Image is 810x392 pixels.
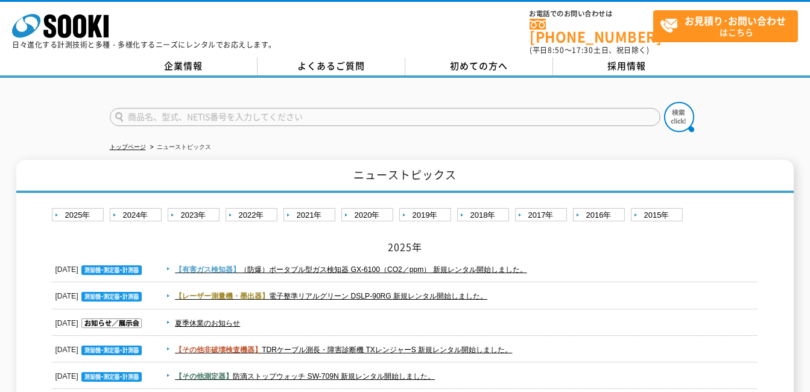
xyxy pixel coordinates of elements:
[175,346,262,354] span: 【その他非破壊検査機器】
[175,265,240,274] span: 【有害ガス検知器】
[55,337,144,357] dt: [DATE]
[52,241,758,253] h2: 2025年
[55,363,144,384] dt: [DATE]
[52,208,107,223] a: 2025年
[341,208,396,223] a: 2020年
[81,292,142,302] img: 測量機・測定器・計測器
[175,319,240,327] a: 夏季休業のお知らせ
[530,10,653,17] span: お電話でのお問い合わせは
[81,346,142,355] img: 測量機・測定器・計測器
[110,108,660,126] input: 商品名、型式、NETIS番号を入力してください
[226,208,280,223] a: 2022年
[175,372,233,381] span: 【その他測定器】
[660,11,797,41] span: はこちら
[81,318,142,328] img: お知らせ
[664,102,694,132] img: btn_search.png
[55,283,144,303] dt: [DATE]
[110,57,258,75] a: 企業情報
[110,208,165,223] a: 2024年
[168,208,223,223] a: 2023年
[16,160,794,193] h1: ニューストピックス
[653,10,798,42] a: お見積り･お問い合わせはこちら
[530,45,649,55] span: (平日 ～ 土日、祝日除く)
[175,292,269,300] span: 【レーザー測量機・墨出器】
[55,256,144,277] dt: [DATE]
[405,57,553,75] a: 初めての方へ
[175,265,527,274] a: 【有害ガス検知器】（防爆）ポータブル型ガス検知器 GX-6100（CO2／ppm） 新規レンタル開始しました。
[148,141,211,154] li: ニューストピックス
[12,41,276,48] p: 日々進化する計測技術と多種・多様化するニーズにレンタルでお応えします。
[572,45,593,55] span: 17:30
[81,265,142,275] img: 測量機・測定器・計測器
[685,13,786,28] strong: お見積り･お問い合わせ
[573,208,628,223] a: 2016年
[399,208,454,223] a: 2019年
[631,208,686,223] a: 2015年
[515,208,570,223] a: 2017年
[457,208,512,223] a: 2018年
[450,59,508,72] span: 初めての方へ
[110,144,146,150] a: トップページ
[55,310,144,330] dt: [DATE]
[175,346,512,354] a: 【その他非破壊検査機器】TDRケーブル測長・障害診断機 TXレンジャーS 新規レンタル開始しました。
[530,19,653,43] a: [PHONE_NUMBER]
[81,372,142,382] img: 測量機・測定器・計測器
[175,372,435,381] a: 【その他測定器】防滴ストップウォッチ SW-709N 新規レンタル開始しました。
[548,45,565,55] span: 8:50
[283,208,338,223] a: 2021年
[258,57,405,75] a: よくあるご質問
[553,57,701,75] a: 採用情報
[175,292,487,300] a: 【レーザー測量機・墨出器】電子整準リアルグリーン DSLP-90RG 新規レンタル開始しました。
